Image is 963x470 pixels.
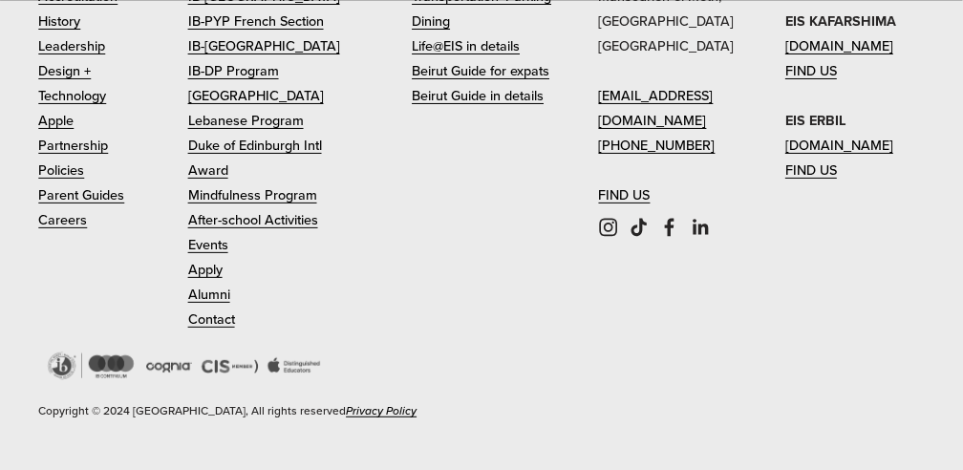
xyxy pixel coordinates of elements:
[188,83,324,108] a: [GEOGRAPHIC_DATA]
[38,9,80,33] a: History
[38,108,139,158] a: Apple Partnership
[785,158,837,182] a: FIND US
[188,58,279,83] a: IB-DP Program
[188,108,304,133] a: Lebanese Program
[38,400,439,421] p: Copyright © 2024 [GEOGRAPHIC_DATA], All rights reserved
[38,158,84,182] a: Policies
[599,83,738,133] a: [EMAIL_ADDRESS][DOMAIN_NAME]
[188,182,317,207] a: Mindfulness Program
[630,218,649,237] a: TikTok
[412,33,520,58] a: Life@EIS in details
[38,58,139,108] a: Design + Technology
[785,110,846,130] strong: EIS ERBIL
[599,182,651,207] a: FIND US
[188,9,324,33] a: IB-PYP French Section
[599,133,716,158] a: [PHONE_NUMBER]
[346,402,417,418] em: Privacy Policy
[188,33,340,58] a: IB-[GEOGRAPHIC_DATA]
[188,207,318,232] a: After-school Activities
[412,58,549,83] a: Beirut Guide for expats
[38,207,87,232] a: Careers
[412,9,450,33] a: Dining
[412,83,544,108] a: Beirut Guide in details
[188,232,228,257] a: Events
[188,257,223,282] a: Apply
[188,307,235,331] a: Contact
[785,58,837,83] a: FIND US
[785,133,893,158] a: [DOMAIN_NAME]
[38,182,124,207] a: Parent Guides
[346,400,417,421] a: Privacy Policy
[785,33,893,58] a: [DOMAIN_NAME]
[38,33,105,58] a: Leadership
[599,218,618,237] a: Instagram
[188,282,230,307] a: Alumni
[660,218,679,237] a: Facebook
[691,218,710,237] a: LinkedIn
[785,11,896,31] strong: EIS KAFARSHIMA
[188,133,365,182] a: Duke of Edinburgh Intl Award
